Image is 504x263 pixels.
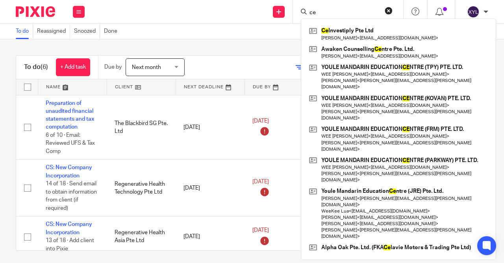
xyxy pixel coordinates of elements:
[107,95,176,160] td: The Blackbird SG Pte. Ltd
[16,6,55,17] img: Pixie
[252,179,269,185] span: [DATE]
[56,58,90,76] a: + Add task
[37,24,70,39] a: Reassigned
[46,165,92,178] a: CS: New Company Incorporation
[107,160,176,216] td: Regenerative Health Technology Pte Ltd
[176,95,245,160] td: [DATE]
[46,181,97,211] span: 14 of 18 · Send email to obtain information from client (if required)
[132,65,161,70] span: Next month
[41,64,48,70] span: (6)
[385,7,393,15] button: Clear
[309,9,380,17] input: Search
[176,160,245,216] td: [DATE]
[46,101,94,130] a: Preparation of unaudited financial statements and tax computation
[252,228,269,233] span: [DATE]
[46,222,92,235] a: CS: New Company Incorporation
[74,24,100,39] a: Snoozed
[16,24,33,39] a: To do
[46,238,94,252] span: 13 of 18 · Add client into Pixie
[107,216,176,257] td: Regenerative Health Asia Pte Ltd
[24,63,48,71] h1: To do
[467,6,480,18] img: svg%3E
[176,216,245,257] td: [DATE]
[46,132,95,154] span: 6 of 10 · Email: Reviewed UFS & Tax Comp
[104,24,121,39] a: Done
[104,63,122,71] p: Due by
[252,118,269,124] span: [DATE]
